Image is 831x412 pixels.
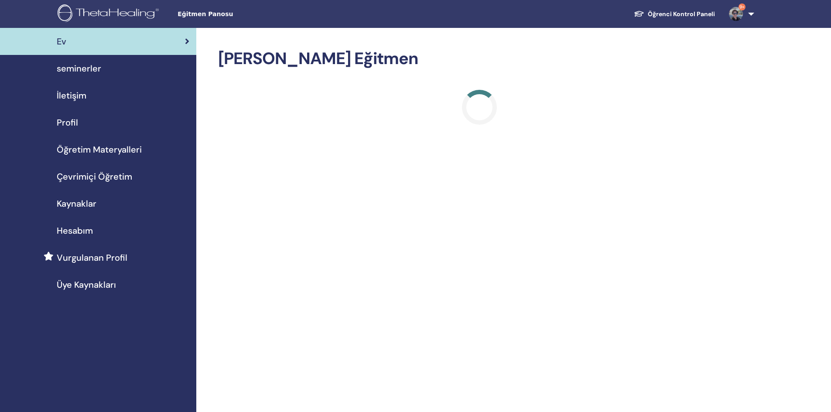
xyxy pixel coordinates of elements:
[57,89,86,102] span: İletişim
[57,224,93,237] span: Hesabım
[57,278,116,291] span: Üye Kaynakları
[218,49,741,69] h2: [PERSON_NAME] Eğitmen
[57,35,66,48] span: Ev
[634,10,644,17] img: graduation-cap-white.svg
[57,170,132,183] span: Çevrimiçi Öğretim
[57,62,101,75] span: seminerler
[58,4,162,24] img: logo.png
[57,251,127,264] span: Vurgulanan Profil
[178,10,308,19] span: Eğitmen Panosu
[57,143,142,156] span: Öğretim Materyalleri
[57,116,78,129] span: Profil
[57,197,96,210] span: Kaynaklar
[739,3,746,10] span: 9+
[627,6,722,22] a: Öğrenci Kontrol Paneli
[729,7,743,21] img: default.jpg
